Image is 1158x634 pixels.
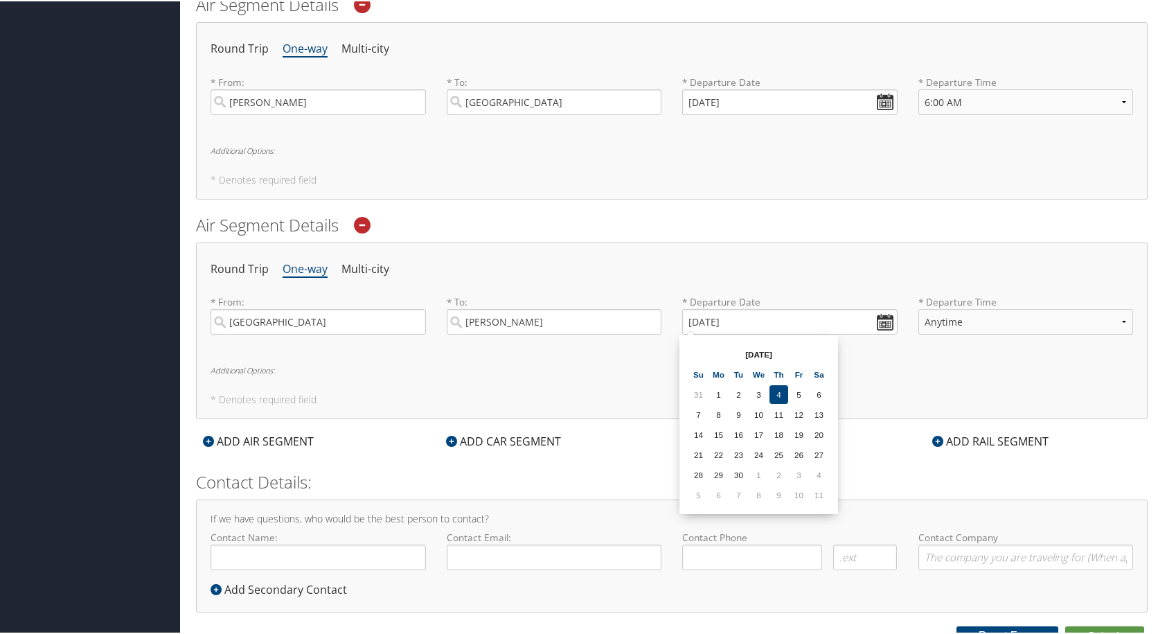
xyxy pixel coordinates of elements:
[790,384,808,403] td: 5
[447,308,662,333] input: City or Airport Code
[341,35,389,60] li: Multi-city
[810,404,828,423] td: 13
[709,464,728,483] td: 29
[211,174,1133,184] h5: * Denotes required field
[749,464,768,483] td: 1
[769,464,788,483] td: 2
[211,529,426,569] label: Contact Name:
[447,74,662,114] label: * To:
[810,424,828,443] td: 20
[682,88,898,114] input: MM/DD/YYYY
[709,444,728,463] td: 22
[790,404,808,423] td: 12
[918,88,1134,114] select: * Departure Time
[749,444,768,463] td: 24
[769,424,788,443] td: 18
[769,364,788,382] th: Th
[211,308,426,333] input: City or Airport Code
[341,256,389,281] li: Multi-city
[447,294,662,333] label: * To:
[729,384,748,403] td: 2
[918,294,1134,344] label: * Departure Time
[211,74,426,114] label: * From:
[211,394,1133,403] h5: * Denotes required field
[729,364,748,382] th: Tu
[918,74,1134,125] label: * Departure Time
[211,543,426,569] input: Contact Name:
[790,364,808,382] th: Fr
[709,364,728,382] th: Mo
[709,344,808,362] th: [DATE]
[689,404,708,423] td: 7
[729,444,748,463] td: 23
[447,88,662,114] input: City or Airport Code
[447,529,662,569] label: Contact Email:
[283,35,328,60] li: One-way
[749,364,768,382] th: We
[447,543,662,569] input: Contact Email:
[749,404,768,423] td: 10
[833,543,898,569] input: .ext
[790,424,808,443] td: 19
[925,432,1055,448] div: ADD RAIL SEGMENT
[769,384,788,403] td: 4
[196,432,321,448] div: ADD AIR SEGMENT
[810,364,828,382] th: Sa
[709,424,728,443] td: 15
[211,88,426,114] input: City or Airport Code
[682,529,898,543] label: Contact Phone
[211,35,269,60] li: Round Trip
[729,424,748,443] td: 16
[790,444,808,463] td: 26
[810,384,828,403] td: 6
[689,424,708,443] td: 14
[439,432,568,448] div: ADD CAR SEGMENT
[810,484,828,503] td: 11
[682,294,898,308] label: * Departure Date
[211,580,354,597] div: Add Secondary Contact
[682,308,898,333] input: MM/DD/YYYY
[769,404,788,423] td: 11
[689,384,708,403] td: 31
[749,484,768,503] td: 8
[211,256,269,281] li: Round Trip
[749,424,768,443] td: 17
[196,469,1148,493] h2: Contact Details:
[682,74,898,88] label: * Departure Date
[729,404,748,423] td: 9
[709,484,728,503] td: 6
[709,384,728,403] td: 1
[211,146,1133,153] h6: Additional Options:
[918,543,1134,569] input: Contact Company
[810,444,828,463] td: 27
[769,444,788,463] td: 25
[729,464,748,483] td: 30
[918,529,1134,569] label: Contact Company
[689,364,708,382] th: Su
[211,365,1133,373] h6: Additional Options:
[211,294,426,333] label: * From:
[790,464,808,483] td: 3
[283,256,328,281] li: One-way
[918,308,1134,333] select: * Departure Time
[749,384,768,403] td: 3
[769,484,788,503] td: 9
[729,484,748,503] td: 7
[689,444,708,463] td: 21
[709,404,728,423] td: 8
[689,464,708,483] td: 28
[211,513,1133,522] h4: If we have questions, who would be the best person to contact?
[689,484,708,503] td: 5
[810,464,828,483] td: 4
[790,484,808,503] td: 10
[196,212,1148,236] h2: Air Segment Details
